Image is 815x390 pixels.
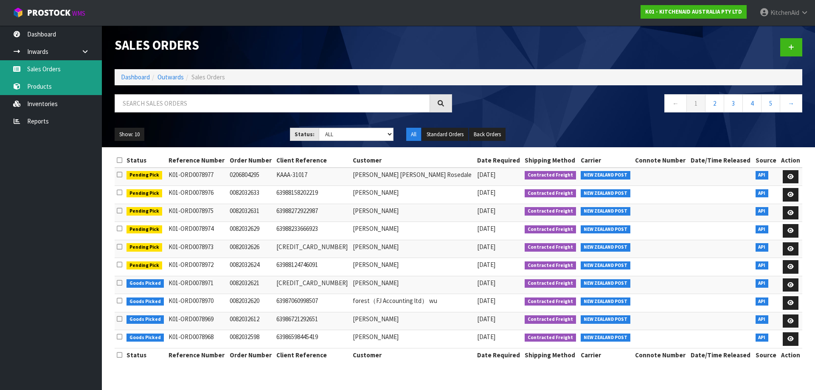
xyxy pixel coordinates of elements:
th: Connote Number [633,154,688,167]
th: Carrier [579,348,633,362]
td: 0082032626 [228,240,274,258]
span: Sales Orders [191,73,225,81]
th: Date Required [475,348,523,362]
th: Reference Number [166,154,228,167]
td: 63986721292651 [274,312,351,330]
span: [DATE] [477,171,495,179]
span: Pending Pick [126,225,162,234]
td: [PERSON_NAME] [PERSON_NAME] Rosedale [351,168,475,186]
span: Goods Picked [126,334,164,342]
td: 0082032612 [228,312,274,330]
td: 0082032629 [228,222,274,240]
td: 0082032621 [228,276,274,294]
th: Order Number [228,348,274,362]
span: NEW ZEALAND POST [581,207,630,216]
td: 63986598445419 [274,330,351,348]
td: 0082032598 [228,330,274,348]
td: K01-ORD0078974 [166,222,228,240]
th: Action [778,154,802,167]
a: 2 [705,94,724,112]
a: 5 [761,94,780,112]
span: [DATE] [477,188,495,196]
td: K01-ORD0078971 [166,276,228,294]
td: 0206804295 [228,168,274,186]
span: NEW ZEALAND POST [581,315,630,324]
th: Source [753,154,779,167]
td: 63988124746091 [274,258,351,276]
span: Contracted Freight [525,315,576,324]
a: Dashboard [121,73,150,81]
span: Contracted Freight [525,261,576,270]
span: API [756,189,769,198]
th: Status [124,154,166,167]
th: Connote Number [633,348,688,362]
th: Customer [351,154,475,167]
th: Shipping Method [523,154,579,167]
td: 0082032631 [228,204,274,222]
strong: Status: [295,131,315,138]
a: 1 [686,94,705,112]
span: [DATE] [477,297,495,305]
span: Contracted Freight [525,189,576,198]
th: Customer [351,348,475,362]
td: [PERSON_NAME] [351,276,475,294]
th: Date/Time Released [689,348,753,362]
span: Goods Picked [126,297,164,306]
span: API [756,261,769,270]
span: NEW ZEALAND POST [581,171,630,180]
a: → [780,94,802,112]
span: NEW ZEALAND POST [581,225,630,234]
nav: Page navigation [465,94,802,115]
span: Pending Pick [126,189,162,198]
td: [PERSON_NAME] [351,330,475,348]
span: Goods Picked [126,315,164,324]
a: 4 [742,94,762,112]
td: K01-ORD0078973 [166,240,228,258]
td: K01-ORD0078977 [166,168,228,186]
td: K01-ORD0078976 [166,186,228,204]
span: Pending Pick [126,207,162,216]
button: All [406,128,421,141]
td: K01-ORD0078968 [166,330,228,348]
span: Contracted Freight [525,297,576,306]
td: [PERSON_NAME] [351,258,475,276]
span: API [756,334,769,342]
small: WMS [72,9,85,17]
span: Contracted Freight [525,207,576,216]
td: [PERSON_NAME] [351,222,475,240]
span: KitchenAid [770,8,799,17]
td: forest（FJ Accounting ltd） wu [351,294,475,312]
a: Outwards [157,73,184,81]
td: [PERSON_NAME] [351,312,475,330]
span: API [756,225,769,234]
span: Contracted Freight [525,225,576,234]
span: NEW ZEALAND POST [581,189,630,198]
td: 63988272922987 [274,204,351,222]
span: NEW ZEALAND POST [581,297,630,306]
img: cube-alt.png [13,7,23,18]
td: 0082032624 [228,258,274,276]
td: K01-ORD0078969 [166,312,228,330]
span: [DATE] [477,207,495,215]
span: Contracted Freight [525,243,576,252]
td: KAAA-31017 [274,168,351,186]
span: ProStock [27,7,70,18]
span: Goods Picked [126,279,164,288]
a: ← [664,94,687,112]
button: Back Orders [469,128,506,141]
td: [CREDIT_CARD_NUMBER] [274,240,351,258]
span: API [756,171,769,180]
span: NEW ZEALAND POST [581,334,630,342]
th: Date Required [475,154,523,167]
strong: K01 - KITCHENAID AUSTRALIA PTY LTD [645,8,742,15]
th: Shipping Method [523,348,579,362]
td: 0082032620 [228,294,274,312]
button: Show: 10 [115,128,144,141]
span: API [756,315,769,324]
span: NEW ZEALAND POST [581,243,630,252]
th: Action [778,348,802,362]
span: Contracted Freight [525,279,576,288]
span: [DATE] [477,243,495,251]
td: K01-ORD0078970 [166,294,228,312]
span: Pending Pick [126,171,162,180]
